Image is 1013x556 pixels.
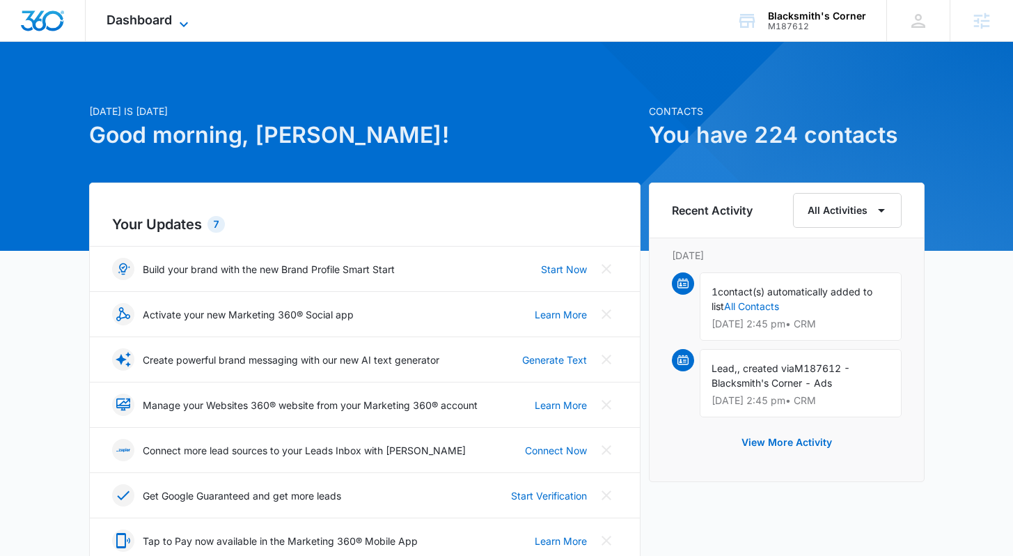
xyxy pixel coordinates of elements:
[649,104,925,118] p: Contacts
[649,118,925,152] h1: You have 224 contacts
[143,353,439,367] p: Create powerful brand messaging with our new AI text generator
[535,534,587,548] a: Learn More
[535,307,587,322] a: Learn More
[595,439,618,461] button: Close
[712,362,737,374] span: Lead,
[89,104,641,118] p: [DATE] is [DATE]
[595,258,618,280] button: Close
[143,262,395,277] p: Build your brand with the new Brand Profile Smart Start
[712,396,890,406] p: [DATE] 2:45 pm • CRM
[595,530,618,552] button: Close
[89,118,641,152] h1: Good morning, [PERSON_NAME]!
[768,10,866,22] div: account name
[595,484,618,507] button: Close
[535,398,587,412] a: Learn More
[672,248,902,263] p: [DATE]
[712,286,718,298] span: 1
[143,307,354,322] p: Activate your new Marketing 360® Social app
[143,534,418,548] p: Tap to Pay now available in the Marketing 360® Mobile App
[768,22,866,31] div: account id
[595,394,618,416] button: Close
[525,443,587,458] a: Connect Now
[143,443,466,458] p: Connect more lead sources to your Leads Inbox with [PERSON_NAME]
[728,426,846,459] button: View More Activity
[595,303,618,325] button: Close
[107,13,172,27] span: Dashboard
[737,362,794,374] span: , created via
[672,202,753,219] h6: Recent Activity
[522,353,587,367] a: Generate Text
[511,488,587,503] a: Start Verification
[712,286,872,312] span: contact(s) automatically added to list
[724,300,779,312] a: All Contacts
[541,262,587,277] a: Start Now
[143,488,341,503] p: Get Google Guaranteed and get more leads
[207,216,225,233] div: 7
[712,319,890,329] p: [DATE] 2:45 pm • CRM
[793,193,902,228] button: All Activities
[112,214,618,235] h2: Your Updates
[595,348,618,371] button: Close
[143,398,478,412] p: Manage your Websites 360® website from your Marketing 360® account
